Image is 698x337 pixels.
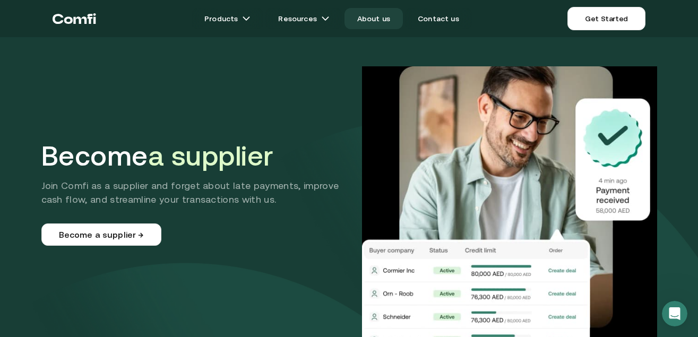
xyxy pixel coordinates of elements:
span: a supplier [148,140,273,171]
a: About us [344,8,403,29]
a: Return to the top of the Comfi home page [53,3,96,34]
a: Become a supplier → [41,223,161,246]
a: Get Started [567,7,645,30]
img: arrow icons [242,14,251,23]
p: Join Comfi as a supplier and forget about late payments, improve cash flow, and streamline your t... [41,179,352,206]
a: Productsarrow icons [192,8,263,29]
a: Contact us [405,8,472,29]
img: arrow icons [321,14,330,23]
h1: Become [41,140,352,172]
a: Resourcesarrow icons [265,8,342,29]
iframe: Intercom live chat [662,301,687,326]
